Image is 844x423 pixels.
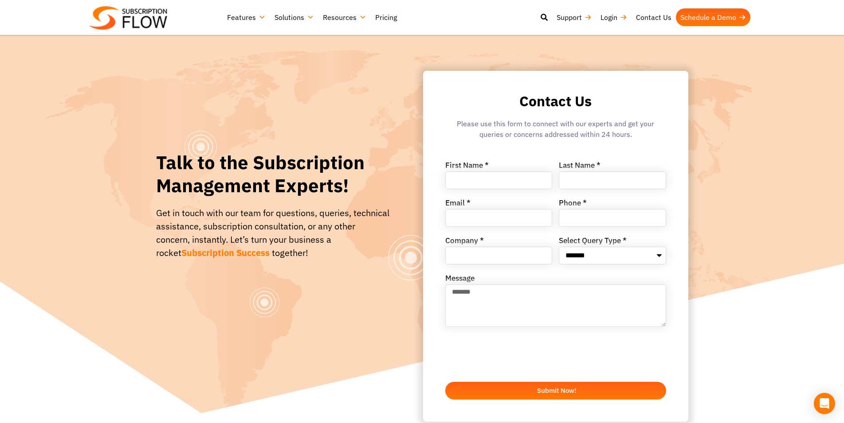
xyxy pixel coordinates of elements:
[181,247,270,259] span: Subscription Success
[445,118,666,144] div: Please use this form to connect with our experts and get your queries or concerns addressed withi...
[445,93,666,109] h2: Contact Us
[223,8,270,26] a: Features
[318,8,371,26] a: Resources
[632,8,676,26] a: Contact Us
[537,387,576,394] span: Submit Now!
[156,151,390,198] h1: Talk to the Subscription Management Experts!
[559,199,587,209] label: Phone *
[445,382,666,400] button: Submit Now!
[552,8,596,26] a: Support
[270,8,318,26] a: Solutions
[596,8,632,26] a: Login
[814,393,835,414] div: Open Intercom Messenger
[445,162,489,171] label: First Name *
[371,8,401,26] a: Pricing
[445,237,484,247] label: Company *
[676,8,750,26] a: Schedule a Demo
[445,337,580,372] iframe: reCAPTCHA
[90,6,167,30] img: Subscriptionflow
[156,206,390,260] div: Get in touch with our team for questions, queries, technical assistance, subscription consultatio...
[445,275,475,284] label: Message
[559,237,627,247] label: Select Query Type *
[445,199,471,209] label: Email *
[559,162,601,171] label: Last Name *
